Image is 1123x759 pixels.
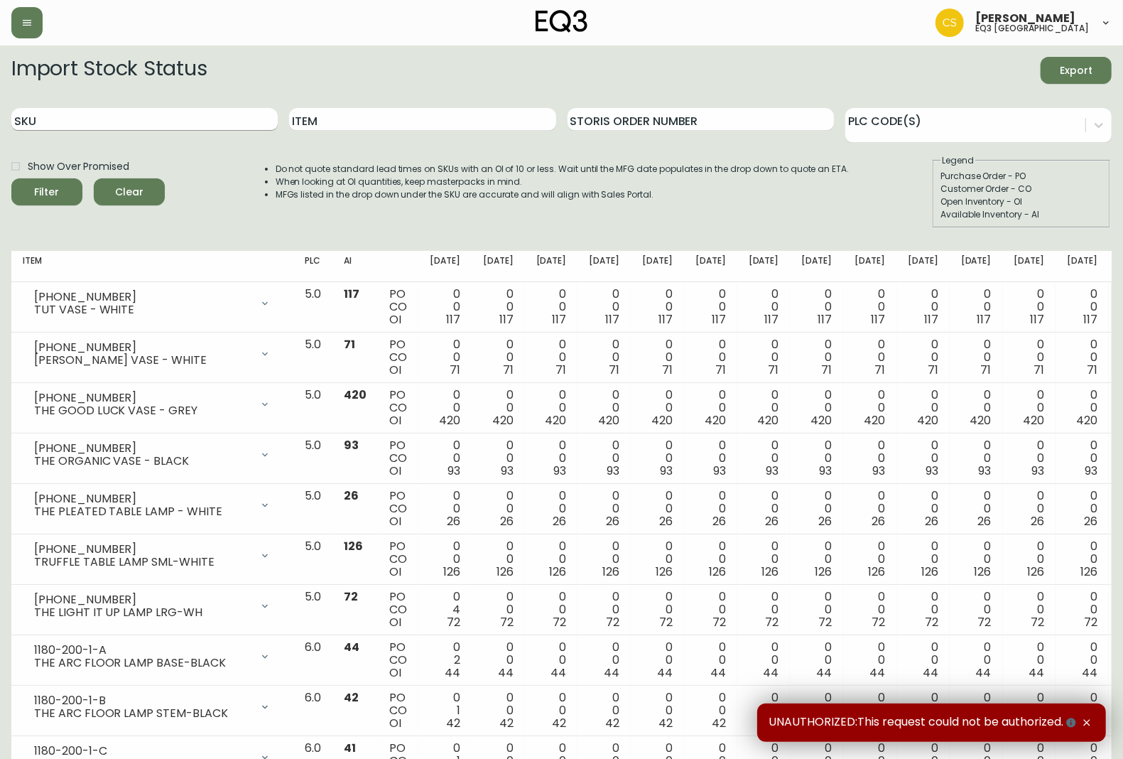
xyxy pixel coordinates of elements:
[917,412,938,429] span: 420
[981,362,992,378] span: 71
[908,389,938,427] div: 0 0
[589,439,619,478] div: 0 0
[765,311,779,328] span: 117
[815,564,832,580] span: 126
[631,251,684,282] th: [DATE]
[430,591,460,629] div: 0 4
[935,9,964,37] img: ed8259e910cb9901c453033fb9623775
[695,439,726,478] div: 0 0
[712,614,726,630] span: 72
[896,251,950,282] th: [DATE]
[344,588,358,605] span: 72
[1067,439,1097,478] div: 0 0
[34,694,251,707] div: 1180-200-1-B
[749,439,779,478] div: 0 0
[749,389,779,427] div: 0 0
[34,392,251,404] div: [PHONE_NUMBER]
[908,338,938,377] div: 0 0
[908,540,938,578] div: 0 0
[498,664,514,681] span: 44
[758,412,779,429] span: 420
[975,24,1089,33] h5: eq3 [GEOGRAPHIC_DATA]
[659,614,673,630] span: 72
[1014,439,1045,478] div: 0 0
[332,251,378,282] th: AI
[855,389,885,427] div: 0 0
[492,412,514,429] span: 420
[23,641,282,672] div: 1180-200-1-ATHE ARC FLOOR LAMP BASE-BLACK
[940,170,1102,183] div: Purchase Order - PO
[607,463,619,479] span: 93
[705,412,726,429] span: 420
[764,664,779,681] span: 44
[1014,591,1045,629] div: 0 0
[483,591,514,629] div: 0 0
[818,513,832,529] span: 26
[28,159,129,174] span: Show Over Promised
[855,641,885,679] div: 0 0
[293,434,332,484] td: 5.0
[961,641,992,679] div: 0 0
[11,57,207,84] h2: Import Stock Status
[662,362,673,378] span: 71
[430,490,460,528] div: 0 0
[1085,463,1097,479] span: 93
[1034,362,1044,378] span: 71
[551,664,567,681] span: 44
[810,412,832,429] span: 420
[344,639,359,655] span: 44
[925,513,938,529] span: 26
[536,591,567,629] div: 0 0
[34,505,251,518] div: THE PLEATED TABLE LAMP - WHITE
[1084,614,1097,630] span: 72
[389,641,407,679] div: PO CO
[389,338,407,377] div: PO CO
[684,251,737,282] th: [DATE]
[553,311,567,328] span: 117
[801,490,832,528] div: 0 0
[430,389,460,427] div: 0 0
[642,288,673,326] div: 0 0
[801,439,832,478] div: 0 0
[1067,338,1097,377] div: 0 0
[978,513,992,529] span: 26
[536,641,567,679] div: 0 0
[818,614,832,630] span: 72
[430,439,460,478] div: 0 0
[659,513,673,529] span: 26
[589,540,619,578] div: 0 0
[536,338,567,377] div: 0 0
[642,490,673,528] div: 0 0
[695,338,726,377] div: 0 0
[908,490,938,528] div: 0 0
[344,387,367,403] span: 420
[642,540,673,578] div: 0 0
[908,288,938,326] div: 0 0
[293,534,332,585] td: 5.0
[1083,311,1097,328] span: 117
[605,311,619,328] span: 117
[34,291,251,303] div: [PHONE_NUMBER]
[657,664,673,681] span: 44
[908,591,938,629] div: 0 0
[818,311,832,328] span: 117
[293,484,332,534] td: 5.0
[715,362,726,378] span: 71
[801,389,832,427] div: 0 0
[695,540,726,578] div: 0 0
[445,664,460,681] span: 44
[483,389,514,427] div: 0 0
[34,404,251,417] div: THE GOOD LUCK VASE - GREY
[749,490,779,528] div: 0 0
[500,513,514,529] span: 26
[556,362,567,378] span: 71
[389,463,401,479] span: OI
[293,635,332,686] td: 6.0
[855,490,885,528] div: 0 0
[483,641,514,679] div: 0 0
[589,641,619,679] div: 0 0
[34,492,251,505] div: [PHONE_NUMBER]
[483,490,514,528] div: 0 0
[642,389,673,427] div: 0 0
[23,389,282,420] div: [PHONE_NUMBER]THE GOOD LUCK VASE - GREY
